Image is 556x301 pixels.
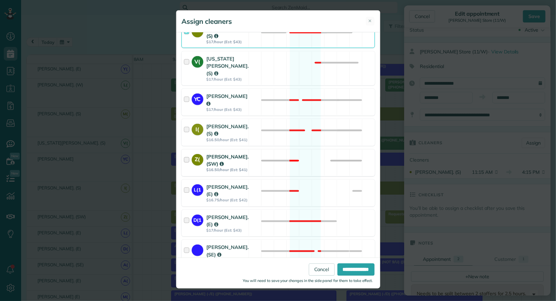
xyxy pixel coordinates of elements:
strong: $16.75/hour (Est: $42) [207,198,249,202]
span: ✕ [368,18,372,24]
strong: [PERSON_NAME]. (S) [207,123,249,137]
strong: $17/hour (Est: $43) [207,77,249,82]
strong: [PERSON_NAME]. (E) [207,214,249,228]
a: Cancel [309,263,335,275]
strong: $17/hour (Est: $43) [207,39,249,44]
strong: $17/hour (Est: $43) [207,228,249,233]
strong: [PERSON_NAME] [207,93,248,106]
strong: I( [192,124,203,133]
strong: [PERSON_NAME]. (E) [207,184,249,197]
strong: [PERSON_NAME]. (S) [207,25,249,39]
h5: Assign cleaners [182,17,232,26]
strong: $16.50/hour (Est: $41) [207,167,249,172]
strong: [US_STATE][PERSON_NAME]. (S) [207,55,249,77]
strong: YC [192,94,203,103]
small: You will need to save your changes in the side panel for them to take effect. [243,278,373,283]
strong: [PERSON_NAME]. (SW) [207,153,249,167]
strong: V( [192,56,203,66]
strong: L(1 [192,184,203,194]
strong: $17/hour (Est: $43) [207,107,248,112]
strong: [PERSON_NAME]. (SE) [207,244,249,257]
strong: $16.50/hour (Est: $41) [207,137,249,142]
strong: D(1 [192,215,203,224]
strong: Z( [192,154,203,164]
